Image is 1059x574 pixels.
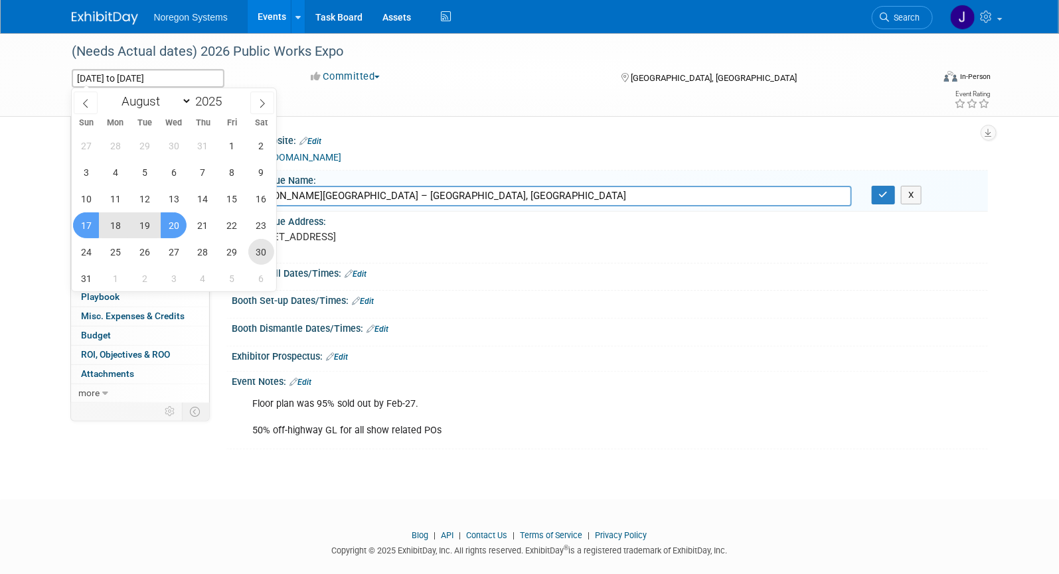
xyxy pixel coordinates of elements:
span: | [456,530,465,540]
a: Giveaways [71,212,209,230]
span: August 1, 2025 [219,133,245,159]
img: ExhibitDay [72,11,138,25]
img: Johana Gil [950,5,975,30]
span: August 18, 2025 [102,212,128,238]
td: Personalize Event Tab Strip [159,403,183,420]
span: August 13, 2025 [161,186,187,212]
a: Terms of Service [521,530,583,540]
span: ROI, Objectives & ROO [82,349,171,360]
span: more [79,388,100,398]
div: Event Venue Name: [232,171,988,187]
a: Misc. Expenses & Credits [71,307,209,326]
span: Tue [130,119,159,127]
span: September 6, 2025 [248,265,274,291]
span: August 17, 2025 [73,212,99,238]
span: July 28, 2025 [102,133,128,159]
span: August 7, 2025 [190,159,216,185]
span: August 20, 2025 [161,212,187,238]
span: Budget [82,330,112,340]
span: August 2, 2025 [248,133,274,159]
div: In-Person [959,72,991,82]
span: August 6, 2025 [161,159,187,185]
span: Misc. Expenses & Credits [82,311,185,321]
a: more [71,384,209,403]
span: Attachments [82,368,135,379]
div: Event Notes: [232,372,988,389]
span: August 30, 2025 [248,239,274,265]
a: Sponsorships [71,250,209,269]
div: Event Rating [954,91,990,98]
span: August 8, 2025 [219,159,245,185]
div: Event Format [855,69,991,89]
a: API [442,530,454,540]
a: Attachments [71,365,209,384]
a: Travel Reservations [71,173,209,192]
div: Exhibit Hall Dates/Times: [232,263,988,281]
span: August 15, 2025 [219,186,245,212]
button: X [901,186,922,204]
a: ROI, Objectives & ROO [71,346,209,364]
span: August 22, 2025 [219,212,245,238]
select: Month [116,93,192,109]
span: Sat [247,119,276,127]
a: Playbook [71,288,209,307]
a: Blog [412,530,429,540]
span: August 16, 2025 [248,186,274,212]
div: Booth Set-up Dates/Times: [232,291,988,308]
a: Edit [327,352,349,362]
span: [GEOGRAPHIC_DATA], [GEOGRAPHIC_DATA] [631,73,797,83]
span: | [585,530,594,540]
span: September 3, 2025 [161,265,187,291]
a: Staff [71,155,209,173]
a: Search [872,6,933,29]
span: August 29, 2025 [219,239,245,265]
span: August 10, 2025 [73,186,99,212]
span: August 11, 2025 [102,186,128,212]
span: August 23, 2025 [248,212,274,238]
a: Booth [71,135,209,154]
a: Edit [345,269,367,279]
span: Playbook [82,291,120,302]
a: Edit [300,137,322,146]
img: Format-Inperson.png [944,71,957,82]
span: August 14, 2025 [190,186,216,212]
a: Tasks [71,269,209,288]
span: August 25, 2025 [102,239,128,265]
div: Floor plan was 95% sold out by Feb-27. 50% off-highway GL for all show related POs [244,391,842,444]
span: July 29, 2025 [131,133,157,159]
a: [URL][DOMAIN_NAME] [248,152,342,163]
div: Booth Dismantle Dates/Times: [232,319,988,336]
span: August 3, 2025 [73,159,99,185]
span: September 2, 2025 [131,265,157,291]
span: July 27, 2025 [73,133,99,159]
input: Year [192,94,232,109]
span: August 9, 2025 [248,159,274,185]
a: Shipments [71,231,209,250]
button: Committed [306,70,385,84]
div: (Needs Actual dates) 2026 Public Works Expo [68,40,913,64]
span: August 12, 2025 [131,186,157,212]
a: Contact Us [467,530,508,540]
a: Privacy Policy [596,530,647,540]
span: August 28, 2025 [190,239,216,265]
span: August 31, 2025 [73,265,99,291]
span: Mon [101,119,130,127]
span: August 21, 2025 [190,212,216,238]
pre: [STREET_ADDRESS] [247,231,532,243]
div: Exhibitor Prospectus: [232,346,988,364]
span: August 4, 2025 [102,159,128,185]
span: Thu [189,119,218,127]
a: Event Information [71,116,209,135]
span: September 1, 2025 [102,265,128,291]
span: August 27, 2025 [161,239,187,265]
sup: ® [564,544,569,551]
span: July 31, 2025 [190,133,216,159]
span: August 26, 2025 [131,239,157,265]
a: Edit [367,324,389,334]
span: September 4, 2025 [190,265,216,291]
span: August 19, 2025 [131,212,157,238]
a: Budget [71,326,209,345]
input: Event Start Date - End Date [72,69,224,88]
a: Asset Reservations [71,192,209,211]
div: Event Venue Address: [232,212,988,228]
